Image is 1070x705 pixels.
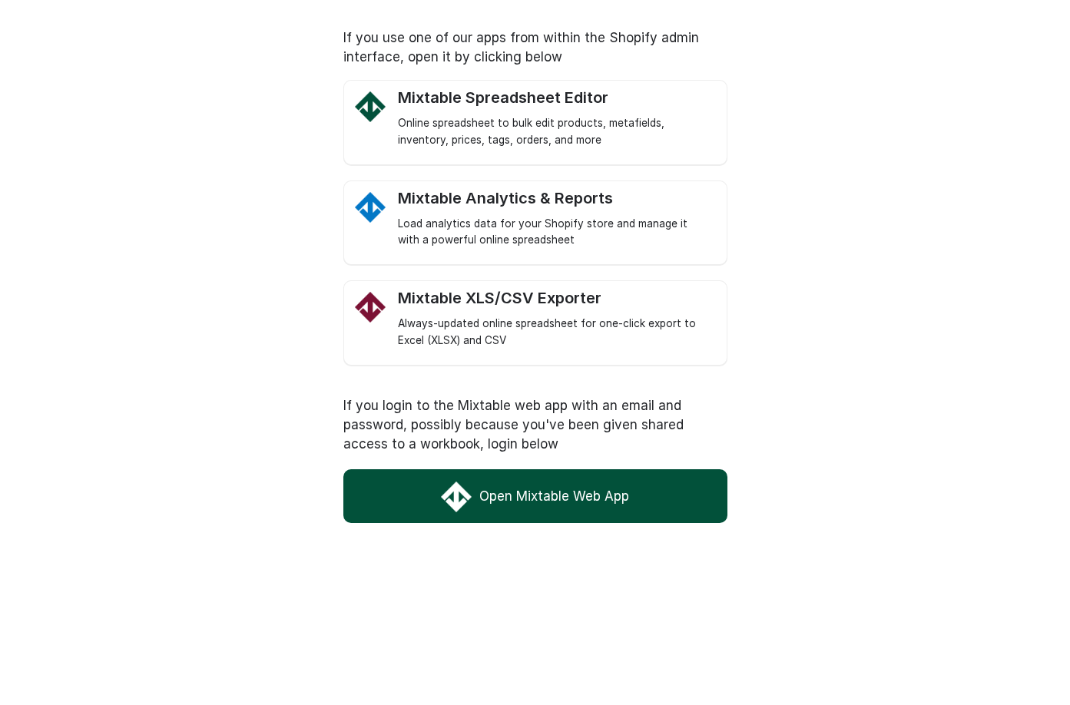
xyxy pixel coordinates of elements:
img: Mixtable Web App [441,482,472,512]
div: Always-updated online spreadsheet for one-click export to Excel (XLSX) and CSV [398,316,711,349]
a: Mixtable Spreadsheet Editor Logo Mixtable Spreadsheet Editor Online spreadsheet to bulk edit prod... [398,88,711,149]
img: Mixtable Excel and CSV Exporter app Logo [355,292,386,323]
a: Mixtable Analytics Mixtable Analytics & Reports Load analytics data for your Shopify store and ma... [398,189,711,250]
p: If you use one of our apps from within the Shopify admin interface, open it by clicking below [343,28,727,67]
p: If you login to the Mixtable web app with an email and password, possibly because you've been giv... [343,396,727,454]
a: Open Mixtable Web App [343,469,727,523]
img: Mixtable Spreadsheet Editor Logo [355,91,386,122]
div: Load analytics data for your Shopify store and manage it with a powerful online spreadsheet [398,216,711,250]
div: Mixtable XLS/CSV Exporter [398,289,711,308]
div: Mixtable Spreadsheet Editor [398,88,711,108]
div: Mixtable Analytics & Reports [398,189,711,208]
img: Mixtable Analytics [355,192,386,223]
a: Mixtable Excel and CSV Exporter app Logo Mixtable XLS/CSV Exporter Always-updated online spreadsh... [398,289,711,349]
div: Online spreadsheet to bulk edit products, metafields, inventory, prices, tags, orders, and more [398,115,711,149]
